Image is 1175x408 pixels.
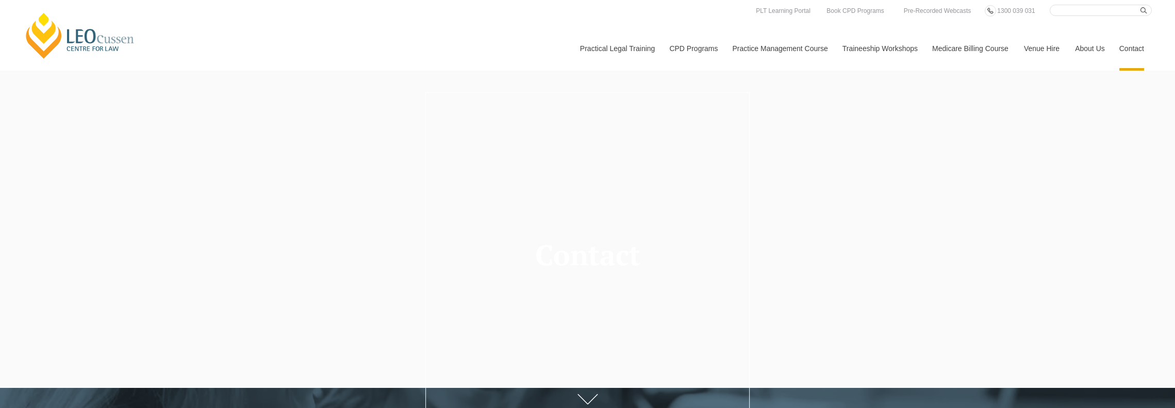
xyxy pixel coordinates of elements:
[997,7,1035,14] span: 1300 039 031
[572,26,662,71] a: Practical Legal Training
[924,26,1016,71] a: Medicare Billing Course
[753,5,813,17] a: PLT Learning Portal
[1067,26,1112,71] a: About Us
[995,5,1037,17] a: 1300 039 031
[725,26,835,71] a: Practice Management Course
[1016,26,1067,71] a: Venue Hire
[835,26,924,71] a: Traineeship Workshops
[1112,26,1152,71] a: Contact
[661,26,724,71] a: CPD Programs
[446,239,729,271] h1: Contact
[1106,339,1149,382] iframe: LiveChat chat widget
[901,5,974,17] a: Pre-Recorded Webcasts
[23,11,137,60] a: [PERSON_NAME] Centre for Law
[824,5,886,17] a: Book CPD Programs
